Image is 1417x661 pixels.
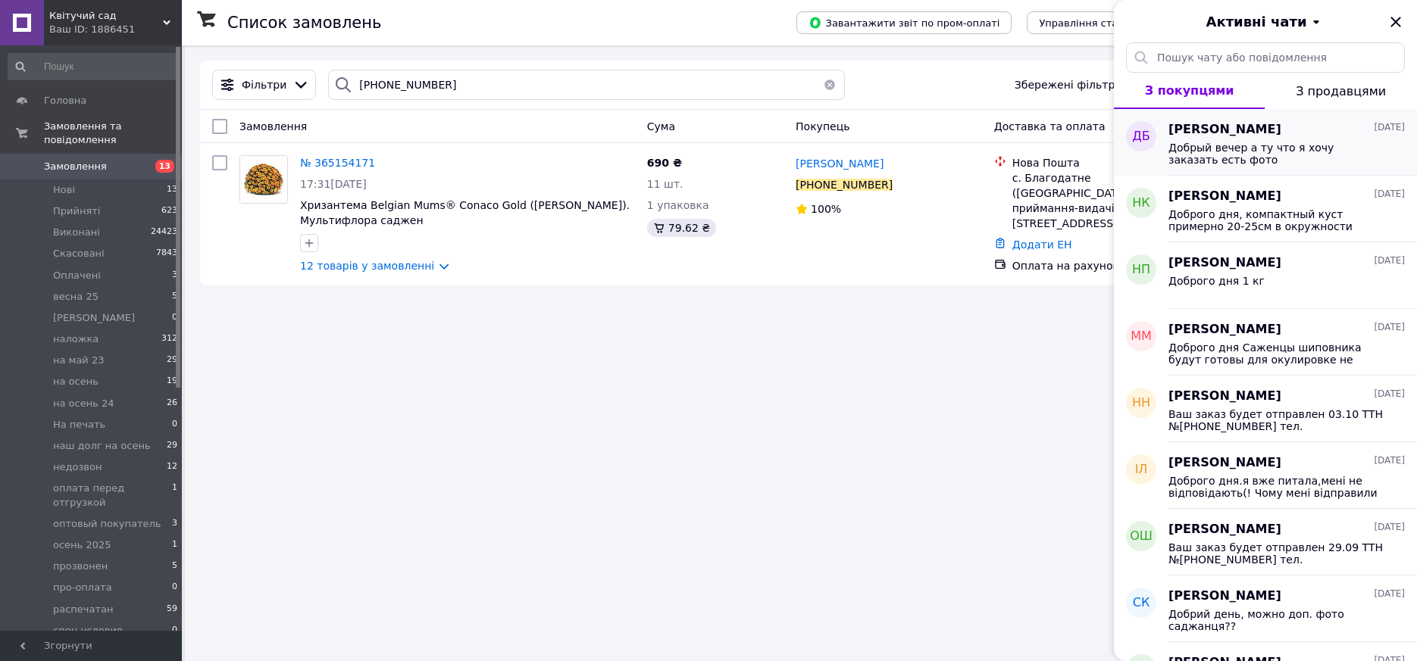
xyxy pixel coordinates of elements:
[1168,541,1384,566] span: Ваш заказ будет отправлен 29.09 ТТН №[PHONE_NUMBER] тел. [PHONE_NUMBER],[PHONE_NUMBER]; Цветущий ...
[172,581,177,594] span: 0
[1374,188,1405,201] span: [DATE]
[53,624,123,638] span: спец.условия
[647,178,683,190] span: 11 шт.
[44,94,86,108] span: Головна
[1132,394,1150,412] span: НН
[300,178,367,190] span: 17:31[DATE]
[647,199,709,211] span: 1 упаковка
[809,16,999,30] span: Завантажити звіт по пром-оплаті
[1374,254,1405,267] span: [DATE]
[172,269,177,282] span: 3
[1168,608,1384,632] span: Добрий день, можно доп. фото саджанця??
[8,53,179,80] input: Пошук
[44,160,107,173] span: Замовлення
[1114,575,1417,642] button: СК[PERSON_NAME][DATE]Добрий день, можно доп. фото саджанця??
[1132,261,1150,279] span: НП
[1168,254,1281,272] span: [PERSON_NAME]
[44,120,182,147] span: Замовлення та повідомлення
[1114,509,1417,575] button: ОШ[PERSON_NAME][DATE]Ваш заказ будет отправлен 29.09 ТТН №[PHONE_NUMBER] тел. [PHONE_NUMBER],[PHO...
[1027,11,1167,34] button: Управління статусами
[796,179,893,191] div: [PHONE_NUMBER]
[1296,84,1386,98] span: З продавцями
[227,14,381,32] h1: Список замовлень
[53,311,135,325] span: [PERSON_NAME]
[167,439,177,453] span: 29
[328,70,845,100] input: Пошук за номером замовлення, ПІБ покупця, номером телефону, Email, номером накладної
[1114,73,1265,109] button: З покупцями
[1168,475,1384,499] span: Доброго дня.я вже питала,мені не відповідають(! Чому мені відправили маленькі тоненькі однорічкі ...
[242,77,286,92] span: Фільтри
[1168,321,1281,338] span: [PERSON_NAME]
[647,157,682,169] span: 690 ₴
[815,70,845,100] button: Очистить
[53,247,105,260] span: Скасовані
[151,226,177,239] span: 24423
[53,538,111,552] span: осень 2025
[53,269,101,282] span: Оплачені
[1168,454,1281,472] span: [PERSON_NAME]
[1114,176,1417,242] button: НК[PERSON_NAME][DATE]Доброго дня, компактный куст примерно 20-25см в окружности
[300,260,434,272] a: 12 товарів у замовленні
[172,624,177,638] span: 0
[172,560,177,573] span: 5
[53,354,105,367] span: на май 23
[1374,521,1405,534] span: [DATE]
[1374,321,1405,334] span: [DATE]
[53,375,99,388] span: на осень
[172,517,177,531] span: 3
[53,460,102,474] span: недозвон
[167,354,177,367] span: 29
[53,397,114,410] span: на осень 24
[796,11,1012,34] button: Завантажити звіт по пром-оплаті
[1012,155,1220,170] div: Нова Пошта
[53,603,114,616] span: распечатан
[994,120,1106,133] span: Доставка та оплата
[1126,42,1405,73] input: Пошук чату або повідомлення
[1012,170,1220,231] div: с. Благодатне ([GEOGRAPHIC_DATA].), Пункт приймання-видачі (до 30 кг): пл. [STREET_ADDRESS]
[172,311,177,325] span: 0
[1168,521,1281,538] span: [PERSON_NAME]
[161,332,177,346] span: 312
[172,538,177,552] span: 1
[1039,17,1155,29] span: Управління статусами
[1133,594,1150,612] span: СК
[647,120,675,133] span: Cума
[796,157,884,170] span: [PERSON_NAME]
[1145,83,1234,98] span: З покупцями
[1012,239,1072,251] a: Додати ЕН
[172,418,177,432] span: 0
[239,155,288,204] a: Фото товару
[53,204,100,218] span: Прийняті
[1130,528,1153,545] span: ОШ
[1265,73,1417,109] button: З продавцями
[53,332,99,346] span: наложка
[796,156,884,171] a: [PERSON_NAME]
[167,183,177,197] span: 13
[53,226,100,239] span: Виконані
[1156,12,1375,32] button: Активні чати
[53,517,161,531] span: оптовый покупатель
[1135,461,1148,479] span: ІЛ
[1168,341,1384,366] span: Доброго дня Саженцы шиповника будут готовы для окулировке не раньше авконца июля - август и это з...
[1168,408,1384,432] span: Ваш заказ будет отправлен 03.10 ТТН №[PHONE_NUMBER] тел. [PHONE_NUMBER],[PHONE_NUMBER]; Цветущий ...
[1168,275,1265,287] span: Доброго дня 1 кг
[1168,121,1281,139] span: [PERSON_NAME]
[1168,208,1384,232] span: Доброго дня, компактный куст примерно 20-25см в окружности
[1168,588,1281,605] span: [PERSON_NAME]
[1114,109,1417,176] button: ДБ[PERSON_NAME][DATE]Добрый вечер а ту что я хочу заказать есть фото
[1168,142,1384,166] span: Добрый вечер а ту что я хочу заказать есть фото
[53,290,99,304] span: весна 25
[172,290,177,304] span: 5
[1374,588,1405,600] span: [DATE]
[1374,121,1405,134] span: [DATE]
[1168,388,1281,405] span: [PERSON_NAME]
[1132,195,1150,212] span: НК
[156,247,177,260] span: 7843
[53,560,108,573] span: прозвонен
[49,23,182,36] div: Ваш ID: 1886451
[1015,77,1125,92] span: Збережені фільтри:
[1114,242,1417,309] button: НП[PERSON_NAME][DATE]Доброго дня 1 кг
[300,199,630,226] a: Хризантема Belgian Mums® Conaco Gold ([PERSON_NAME]). Мультифлора саджен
